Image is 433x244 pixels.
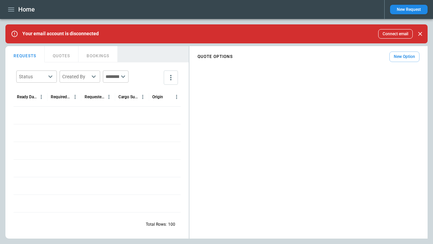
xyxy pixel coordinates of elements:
button: Close [415,29,425,39]
h4: QUOTE OPTIONS [198,55,233,58]
button: QUOTES [45,46,78,62]
p: Your email account is disconnected [22,31,99,37]
div: Origin [152,95,163,99]
button: more [164,70,178,85]
button: Requested Route column menu [105,93,113,101]
div: dismiss [415,26,425,41]
div: Ready Date & Time (UTC) [17,95,37,99]
button: New Option [389,52,419,62]
button: New Request [390,5,428,14]
button: Connect email [378,29,413,39]
button: Ready Date & Time (UTC) column menu [37,93,46,101]
div: scrollable content [189,49,428,65]
h1: Home [18,5,35,14]
div: Required Date & Time (UTC) [51,95,71,99]
div: Requested Route [85,95,105,99]
div: Status [19,73,46,80]
button: Origin column menu [172,93,181,101]
div: Created By [62,73,89,80]
p: 100 [168,222,175,227]
div: Cargo Summary [118,95,138,99]
button: REQUESTS [5,46,45,62]
button: Cargo Summary column menu [138,93,147,101]
p: Total Rows: [146,222,167,227]
button: BOOKINGS [78,46,118,62]
button: Required Date & Time (UTC) column menu [71,93,79,101]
